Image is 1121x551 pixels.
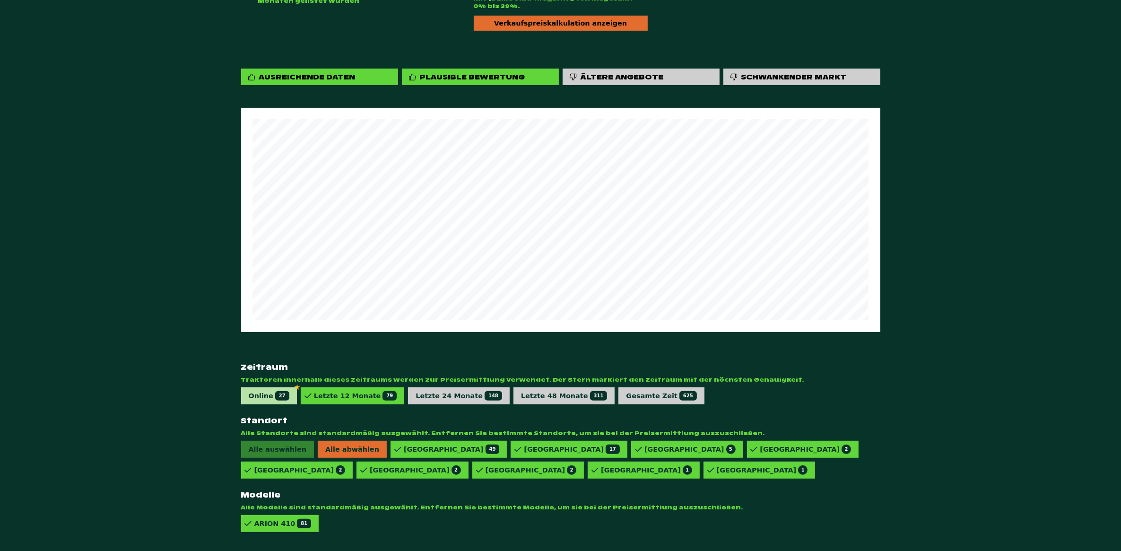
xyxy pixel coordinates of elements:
[521,391,608,401] div: Letzte 48 Monate
[581,72,664,81] div: Ältere Angebote
[416,391,502,401] div: Letzte 24 Monate
[241,69,398,85] div: Ausreichende Daten
[717,465,808,475] div: [GEOGRAPHIC_DATA]
[679,391,697,401] span: 625
[606,445,620,454] span: 17
[336,465,345,475] span: 2
[241,416,880,426] strong: Standort
[404,445,499,454] div: [GEOGRAPHIC_DATA]
[798,465,808,475] span: 1
[241,429,880,437] span: Alle Standorte sind standardmäßig ausgewählt. Entfernen Sie bestimmte Standorte, um sie bei der P...
[644,445,736,454] div: [GEOGRAPHIC_DATA]
[382,391,397,401] span: 79
[241,490,880,500] strong: Modelle
[241,376,880,384] span: Traktoren innerhalb dieses Zeitraums werden zur Preisermittlung verwendet. Der Stern markiert den...
[254,465,346,475] div: [GEOGRAPHIC_DATA]
[683,465,692,475] span: 1
[474,16,648,31] div: Verkaufspreiskalkulation anzeigen
[601,465,692,475] div: [GEOGRAPHIC_DATA]
[249,391,289,401] div: Online
[318,441,387,458] span: Alle abwählen
[314,391,397,401] div: Letzte 12 Monate
[420,72,525,81] div: Plausible Bewertung
[524,445,619,454] div: [GEOGRAPHIC_DATA]
[370,465,461,475] div: [GEOGRAPHIC_DATA]
[452,465,461,475] span: 2
[275,391,289,401] span: 27
[723,69,880,85] div: Schwankender Markt
[486,465,577,475] div: [GEOGRAPHIC_DATA]
[726,445,736,454] span: 5
[241,362,880,372] strong: Zeitraum
[626,391,696,401] div: Gesamte Zeit
[741,72,847,81] div: Schwankender Markt
[241,504,880,511] span: Alle Modelle sind standardmäßig ausgewählt. Entfernen Sie bestimmte Modelle, um sie bei der Preis...
[486,445,500,454] span: 49
[485,391,502,401] span: 148
[563,69,720,85] div: Ältere Angebote
[760,445,852,454] div: [GEOGRAPHIC_DATA]
[297,519,311,528] span: 81
[842,445,851,454] span: 2
[241,441,314,458] span: Alle auswählen
[254,519,312,528] div: ARION 410
[402,69,559,85] div: Plausible Bewertung
[567,465,576,475] span: 2
[259,72,356,81] div: Ausreichende Daten
[590,391,608,401] span: 311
